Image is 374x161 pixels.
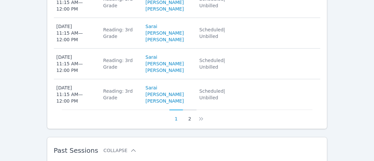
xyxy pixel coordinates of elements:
div: [DATE] 11:15 AM — 12:00 PM [56,23,95,43]
div: Reading: 3rd Grade [103,88,137,101]
a: Sarai [PERSON_NAME] [146,84,192,98]
a: [PERSON_NAME] [146,6,184,12]
button: Collapse [103,147,136,154]
span: Scheduled | Unbilled [200,27,225,39]
tr: [DATE]11:15 AM—12:00 PMReading: 3rd GradeSarai [PERSON_NAME][PERSON_NAME]Scheduled| Unbilled [54,79,320,110]
tr: [DATE]11:15 AM—12:00 PMReading: 3rd GradeSarai [PERSON_NAME][PERSON_NAME]Scheduled| Unbilled [54,18,320,48]
a: Sarai [PERSON_NAME] [146,23,192,36]
button: 1 [169,110,183,122]
a: Sarai [PERSON_NAME] [146,54,192,67]
a: [PERSON_NAME] [146,98,184,104]
div: Reading: 3rd Grade [103,26,137,40]
div: [DATE] 11:15 AM — 12:00 PM [56,54,95,74]
div: Reading: 3rd Grade [103,57,137,70]
button: 2 [183,110,197,122]
a: [PERSON_NAME] [146,67,184,74]
a: [PERSON_NAME] [146,36,184,43]
span: Scheduled | Unbilled [200,88,225,100]
span: Past Sessions [54,146,98,154]
div: [DATE] 11:15 AM — 12:00 PM [56,84,95,104]
tr: [DATE]11:15 AM—12:00 PMReading: 3rd GradeSarai [PERSON_NAME][PERSON_NAME]Scheduled| Unbilled [54,48,320,79]
span: Scheduled | Unbilled [200,58,225,70]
